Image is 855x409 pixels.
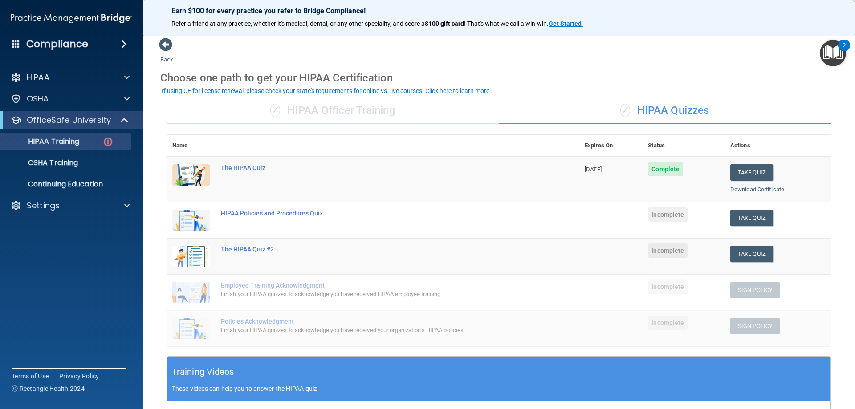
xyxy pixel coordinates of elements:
span: Refer a friend at any practice, whether it's medical, dental, or any other speciality, and score a [171,20,425,27]
span: Ⓒ Rectangle Health 2024 [12,384,85,393]
p: Earn $100 for every practice you refer to Bridge Compliance! [171,7,826,15]
button: Open Resource Center, 2 new notifications [820,40,846,66]
a: Back [160,45,173,63]
span: [DATE] [585,166,602,173]
a: Terms of Use [12,372,49,381]
h4: Compliance [26,38,88,50]
button: Take Quiz [730,246,773,262]
div: Finish your HIPAA quizzes to acknowledge you have received your organization’s HIPAA policies. [221,325,535,336]
div: 2 [843,45,846,57]
h5: Training Videos [172,364,234,380]
button: Sign Policy [730,282,780,298]
th: Actions [725,135,831,157]
p: These videos can help you to answer the HIPAA quiz [172,385,826,392]
p: HIPAA Training [6,137,79,146]
span: Complete [648,162,683,176]
div: Finish your HIPAA quizzes to acknowledge you have received HIPAA employee training. [221,289,535,300]
a: OSHA [11,93,130,104]
div: The HIPAA Quiz [221,164,535,171]
button: Take Quiz [730,210,773,226]
span: Incomplete [648,316,688,330]
strong: $100 gift card [425,20,464,27]
th: Status [643,135,725,157]
p: HIPAA [27,72,49,83]
button: If using CE for license renewal, please check your state's requirements for online vs. live cours... [160,86,493,95]
div: Choose one path to get your HIPAA Certification [160,65,837,91]
a: Get Started [549,20,583,27]
div: HIPAA Officer Training [167,97,499,124]
th: Expires On [579,135,643,157]
p: OSHA [27,93,49,104]
button: Take Quiz [730,164,773,181]
span: ✓ [270,104,280,117]
img: PMB logo [11,9,132,27]
strong: Get Started [549,20,582,27]
p: Settings [27,200,60,211]
p: OSHA Training [6,158,78,167]
span: Incomplete [648,207,688,222]
div: Policies Acknowledgment [221,318,535,325]
span: Incomplete [648,243,688,258]
span: Incomplete [648,279,688,294]
a: OfficeSafe University [11,115,129,126]
a: Privacy Policy [59,372,99,381]
span: ✓ [620,104,630,117]
a: Settings [11,200,130,211]
th: Name [167,135,216,157]
div: HIPAA Quizzes [499,97,831,124]
p: OfficeSafe University [27,115,111,126]
a: HIPAA [11,72,130,83]
img: danger-circle.6113f641.png [102,136,114,147]
p: Continuing Education [6,180,127,189]
div: Employee Training Acknowledgment [221,282,535,289]
button: Sign Policy [730,318,780,334]
div: If using CE for license renewal, please check your state's requirements for online vs. live cours... [162,88,491,94]
div: The HIPAA Quiz #2 [221,246,535,253]
span: ! That's what we call a win-win. [464,20,549,27]
a: Download Certificate [730,186,784,193]
div: HIPAA Policies and Procedures Quiz [221,210,535,217]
